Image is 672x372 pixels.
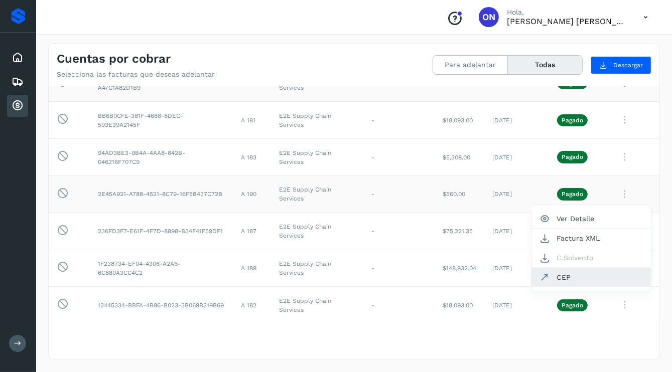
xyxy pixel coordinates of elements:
[7,47,28,69] div: Inicio
[531,229,651,248] button: Factura XML
[531,248,651,268] button: C.Solvento
[7,95,28,117] div: Cuentas por cobrar
[531,209,651,229] button: Ver Detalle
[531,268,651,287] button: CEP
[7,71,28,93] div: Embarques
